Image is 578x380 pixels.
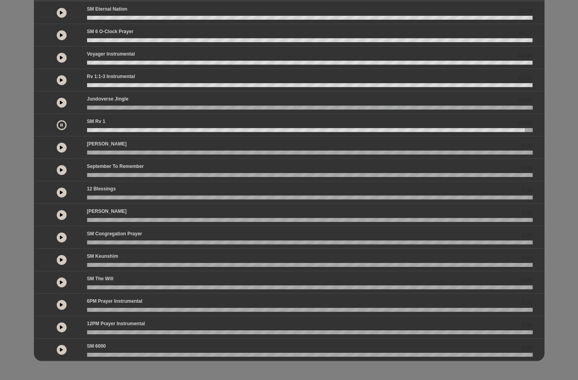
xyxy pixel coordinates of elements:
[522,142,532,150] span: 0.00
[87,208,519,215] p: [PERSON_NAME]
[519,97,532,105] span: 00:00
[519,52,532,60] span: 02:20
[87,140,519,147] p: [PERSON_NAME]
[87,73,516,80] p: Rv 1:1-3 Instrumental
[87,95,516,102] p: Jundoverse Jingle
[519,74,532,82] span: 02:02
[522,344,532,352] span: 0.00
[519,29,532,37] span: 04:27
[522,254,532,262] span: 0.00
[522,164,532,172] span: 0.00
[87,253,519,260] p: SM Keunshim
[87,185,519,192] p: 12 Blessings
[87,28,516,35] p: SM 6 o-clock prayer
[87,275,519,282] p: SM The Will
[522,321,532,330] span: 0.00
[522,209,532,217] span: 0.00
[519,119,532,127] span: 04:05
[522,276,532,285] span: 0.00
[522,186,532,195] span: 0.00
[87,320,519,327] p: 12PM Prayer Instrumental
[87,298,519,305] p: 6PM Prayer Instrumental
[87,118,516,125] p: SM Rv 1
[522,231,532,240] span: 0.00
[87,6,516,13] p: SM Eternal Nation
[522,299,532,307] span: 0.00
[87,163,519,170] p: September to Remember
[87,343,519,350] p: SM 6000
[87,230,519,237] p: SM Congregation Prayer
[87,50,516,58] p: Voyager Instrumental
[519,7,532,15] span: 03:09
